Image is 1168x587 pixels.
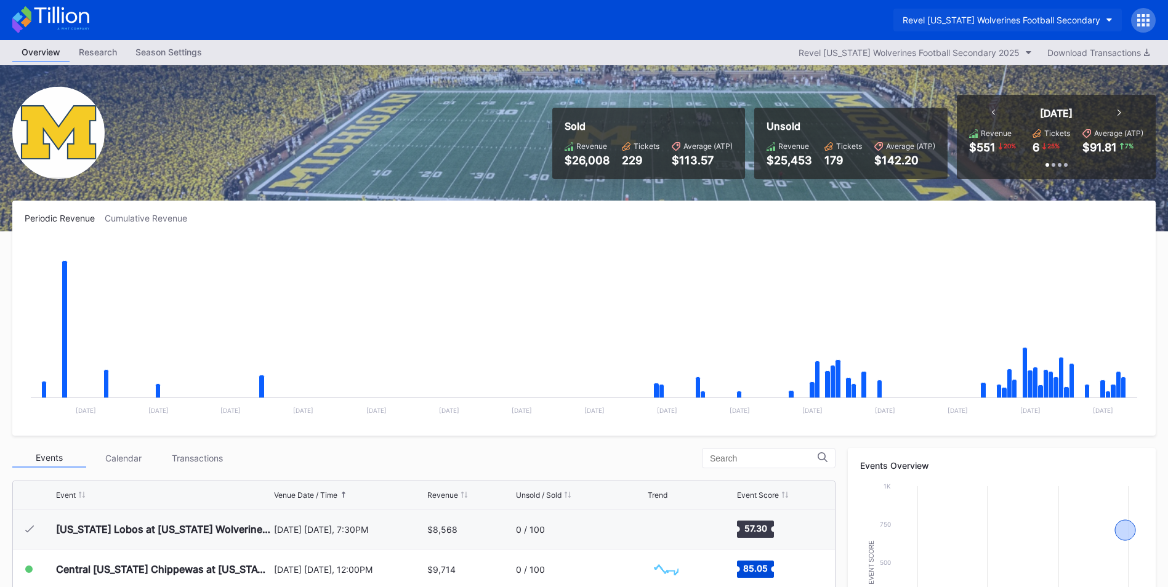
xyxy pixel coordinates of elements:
div: Research [70,43,126,61]
text: [DATE] [1020,407,1041,414]
div: Unsold / Sold [516,490,562,500]
text: [DATE] [366,407,387,414]
div: $91.81 [1082,141,1117,154]
div: Sold [565,120,733,132]
div: Transactions [160,449,234,468]
text: [DATE] [439,407,459,414]
text: [DATE] [1093,407,1113,414]
button: Revel [US_STATE] Wolverines Football Secondary 2025 [792,44,1038,61]
div: Cumulative Revenue [105,213,197,223]
button: Revel [US_STATE] Wolverines Football Secondary [893,9,1122,31]
div: Periodic Revenue [25,213,105,223]
div: Events Overview [860,460,1143,471]
text: [DATE] [730,407,750,414]
a: Overview [12,43,70,62]
div: 7 % [1124,141,1135,151]
text: Event Score [868,540,875,585]
div: [DATE] [1040,107,1073,119]
div: Revenue [778,142,809,151]
div: Events [12,449,86,468]
div: [DATE] [DATE], 12:00PM [274,564,424,575]
div: Revenue [981,129,1012,138]
text: [DATE] [657,407,677,414]
div: 0 / 100 [516,564,545,575]
text: [DATE] [76,407,96,414]
div: $142.20 [874,154,935,167]
div: Tickets [836,142,862,151]
div: Season Settings [126,43,211,61]
text: [DATE] [584,407,605,414]
div: Event [56,490,76,500]
text: 500 [880,559,891,566]
a: Season Settings [126,43,211,62]
div: $26,008 [565,154,610,167]
div: Average (ATP) [1094,129,1143,138]
div: 0 / 100 [516,524,545,535]
text: [DATE] [220,407,241,414]
div: Unsold [767,120,935,132]
text: [DATE] [875,407,895,414]
svg: Chart title [648,514,685,545]
div: 20 % [1002,141,1017,151]
text: 1k [884,482,891,490]
div: $8,568 [427,524,457,535]
img: Michigan_Wolverines_Football_Secondary.png [12,87,105,179]
div: Central [US_STATE] Chippewas at [US_STATE] Wolverines Football [56,563,271,575]
div: 25 % [1046,141,1061,151]
text: 750 [880,521,891,528]
div: [US_STATE] Lobos at [US_STATE] Wolverines Football [56,523,271,535]
text: [DATE] [148,407,169,414]
div: Average (ATP) [886,142,935,151]
div: Event Score [737,490,779,500]
div: Venue Date / Time [274,490,337,500]
div: $113.57 [672,154,733,167]
div: Revel [US_STATE] Wolverines Football Secondary 2025 [799,47,1020,58]
div: $9,714 [427,564,456,575]
div: Revel [US_STATE] Wolverines Football Secondary [903,15,1100,25]
div: Trend [648,490,667,500]
div: [DATE] [DATE], 7:30PM [274,524,424,535]
div: 229 [622,154,659,167]
div: Tickets [1044,129,1070,138]
div: $551 [969,141,996,154]
div: Average (ATP) [683,142,733,151]
svg: Chart title [648,554,685,585]
input: Search [710,453,818,463]
text: [DATE] [948,407,968,414]
div: 179 [824,154,862,167]
text: [DATE] [293,407,313,414]
div: Tickets [634,142,659,151]
div: $25,453 [767,154,812,167]
text: 57.30 [744,523,767,533]
text: [DATE] [802,407,823,414]
a: Research [70,43,126,62]
div: Revenue [576,142,607,151]
div: Download Transactions [1047,47,1150,58]
div: Calendar [86,449,160,468]
svg: Chart title [25,239,1143,423]
text: [DATE] [512,407,532,414]
button: Download Transactions [1041,44,1156,61]
text: 85.05 [743,563,768,573]
div: Revenue [427,490,458,500]
div: 6 [1033,141,1039,154]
